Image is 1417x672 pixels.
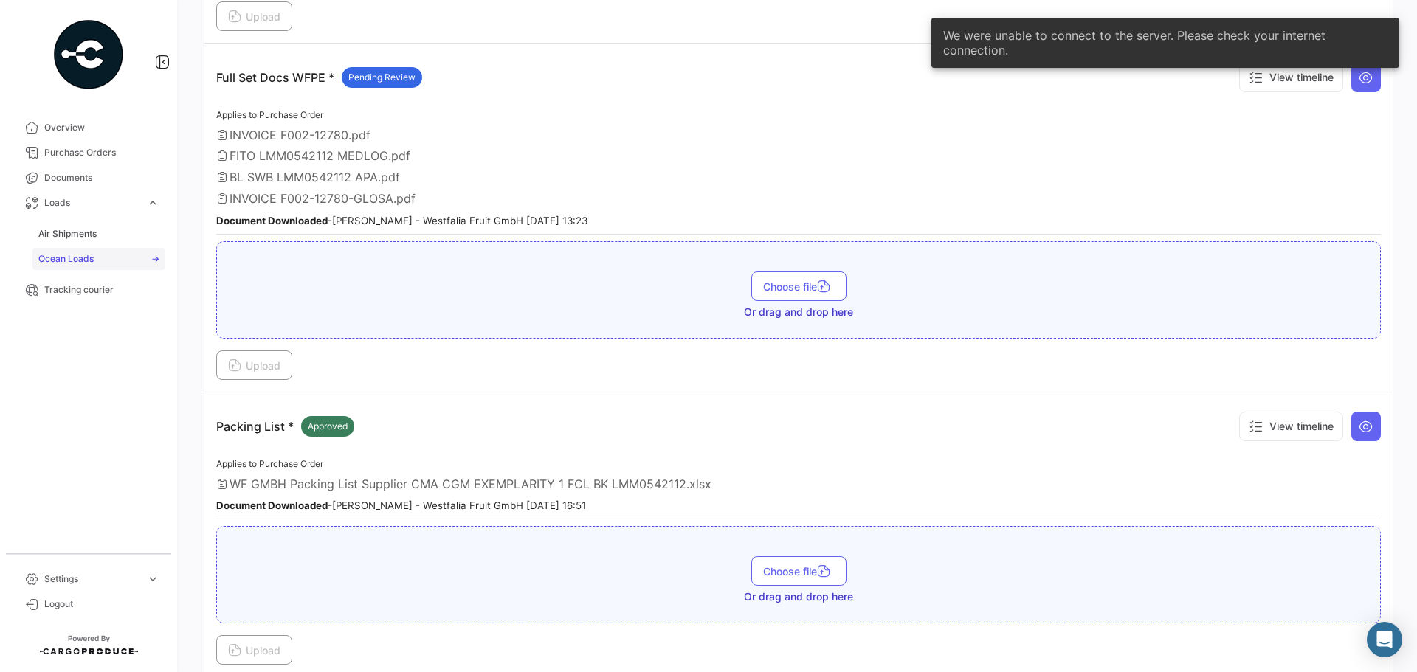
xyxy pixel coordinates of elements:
span: expand_more [146,196,159,209]
b: Document Downloaded [216,499,328,511]
span: Logout [44,597,159,611]
span: Documents [44,171,159,184]
span: Settings [44,572,140,586]
div: Open Intercom Messenger [1367,622,1402,657]
small: - [PERSON_NAME] - Westfalia Fruit GmbH [DATE] 16:51 [216,499,586,511]
small: - [PERSON_NAME] - Westfalia Fruit GmbH [DATE] 13:23 [216,215,587,226]
a: Ocean Loads [32,248,165,270]
button: Choose file [751,556,847,586]
b: Document Downloaded [216,215,328,226]
span: FITO LMM0542112 MEDLOG.pdf [230,148,410,163]
span: INVOICE F002-12780.pdf [230,128,370,142]
span: Or drag and drop here [744,305,853,319]
span: WF GMBH Packing List Supplier CMA CGM EXEMPLARITY 1 FCL BK LMM0542112.xlsx [230,477,711,491]
span: Upload [228,644,280,657]
a: Documents [12,165,165,190]
p: Full Set Docs WFPE * [216,67,422,88]
img: powered-by.png [52,18,125,91]
span: Or drag and drop here [744,589,853,604]
span: Approved [308,420,348,433]
span: Upload [228,10,280,23]
span: Ocean Loads [38,252,94,266]
span: Choose file [763,280,835,293]
a: Purchase Orders [12,140,165,165]
span: Tracking courier [44,283,159,297]
span: BL SWB LMM0542112 APA.pdf [230,170,400,184]
span: Choose file [763,565,835,578]
a: Overview [12,115,165,140]
span: Pending Review [348,71,416,84]
span: Purchase Orders [44,146,159,159]
button: Upload [216,1,292,31]
span: Air Shipments [38,227,97,240]
span: Loads [44,196,140,209]
span: Applies to Purchase Order [216,458,323,469]
a: Air Shipments [32,223,165,245]
span: Upload [228,359,280,372]
a: Tracking courier [12,277,165,302]
button: View timeline [1239,412,1343,441]
p: Packing List * [216,416,354,437]
span: INVOICE F002-12780-GLOSA.pdf [230,191,416,206]
button: Upload [216,635,292,665]
span: We were unable to connect to the server. Please check your internet connection. [943,28,1387,58]
span: Overview [44,121,159,134]
span: expand_more [146,572,159,586]
span: Applies to Purchase Order [216,109,323,120]
button: Choose file [751,271,847,301]
button: Upload [216,350,292,380]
